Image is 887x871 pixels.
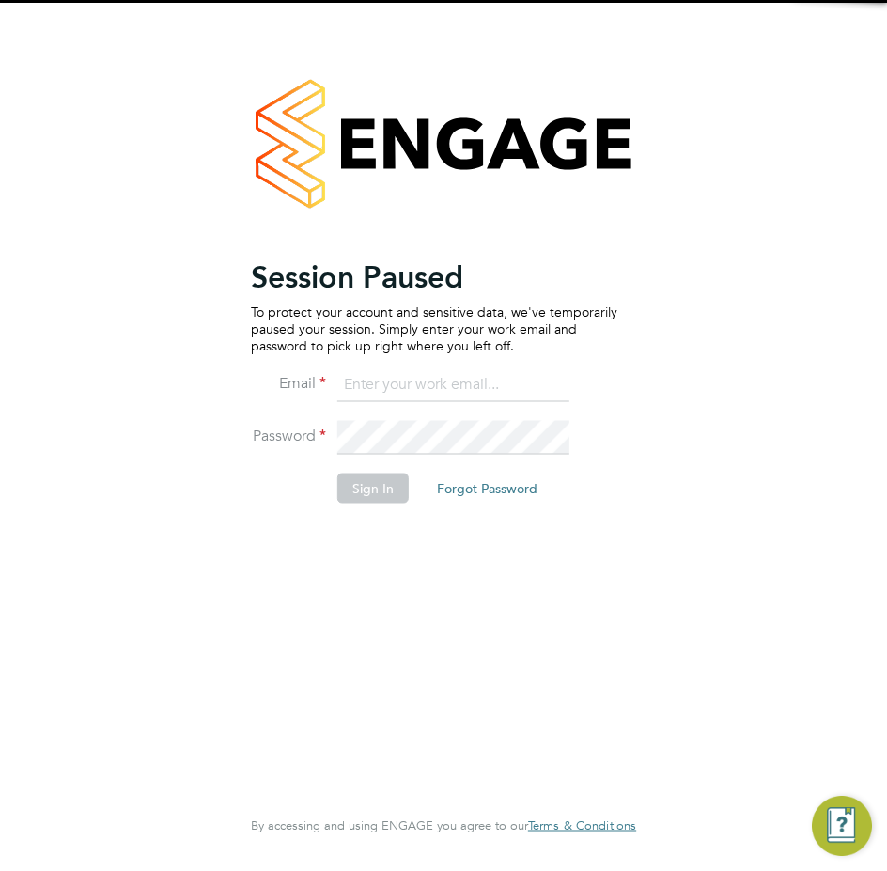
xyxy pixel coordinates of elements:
span: Terms & Conditions [528,817,636,833]
label: Password [251,426,326,445]
a: Terms & Conditions [528,818,636,833]
button: Forgot Password [422,473,552,503]
button: Engage Resource Center [812,796,872,856]
input: Enter your work email... [337,368,569,402]
button: Sign In [337,473,409,503]
h2: Session Paused [251,257,617,295]
label: Email [251,373,326,393]
p: To protect your account and sensitive data, we've temporarily paused your session. Simply enter y... [251,303,617,354]
span: By accessing and using ENGAGE you agree to our [251,817,636,833]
